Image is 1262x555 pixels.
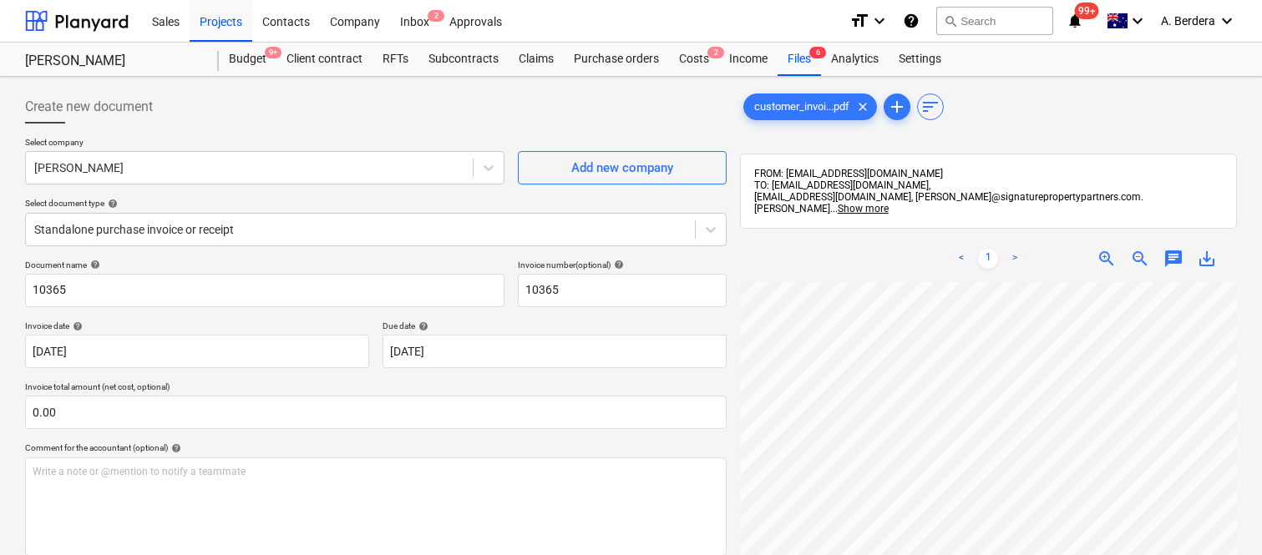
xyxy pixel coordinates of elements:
[889,43,951,76] a: Settings
[1005,249,1025,269] a: Next page
[25,260,504,270] div: Document name
[849,11,869,31] i: format_size
[936,7,1053,35] button: Search
[25,442,727,453] div: Comment for the accountant (optional)
[809,47,826,58] span: 6
[1217,11,1237,31] i: keyboard_arrow_down
[25,274,504,307] input: Document name
[564,43,669,76] a: Purchase orders
[869,11,889,31] i: keyboard_arrow_down
[887,97,907,117] span: add
[744,101,859,114] span: customer_invoi...pdf
[418,43,509,76] a: Subcontracts
[69,321,83,331] span: help
[25,396,727,429] input: Invoice total amount (net cost, optional)
[25,97,153,117] span: Create new document
[754,168,943,179] span: FROM: [EMAIL_ADDRESS][DOMAIN_NAME]
[25,137,504,151] p: Select company
[509,43,564,76] a: Claims
[920,97,940,117] span: sort
[830,203,889,214] span: ...
[168,443,181,453] span: help
[25,53,199,70] div: [PERSON_NAME]
[383,320,727,331] div: Due date
[743,93,877,120] div: customer_invoi...pdf
[1067,11,1083,31] i: notifications
[219,43,276,76] a: Budget9+
[104,199,118,209] span: help
[778,43,821,76] div: Files
[838,203,889,214] span: Show more
[518,260,727,270] div: Invoice number (optional)
[669,43,719,76] div: Costs
[1178,475,1262,555] iframe: Chat Widget
[853,97,873,117] span: clear
[1197,249,1217,269] span: save_alt
[719,43,778,76] a: Income
[1097,249,1117,269] span: zoom_in
[978,249,998,269] a: Page 1 is your current page
[778,43,821,76] a: Files6
[25,320,369,331] div: Invoice date
[903,11,920,31] i: Knowledge base
[571,157,673,179] div: Add new company
[428,10,444,22] span: 2
[1075,3,1099,19] span: 99+
[383,335,727,368] input: Due date not specified
[1130,249,1150,269] span: zoom_out
[373,43,418,76] a: RFTs
[265,47,281,58] span: 9+
[87,260,100,270] span: help
[669,43,719,76] a: Costs2
[415,321,428,331] span: help
[1128,11,1148,31] i: keyboard_arrow_down
[518,274,727,307] input: Invoice number
[707,47,724,58] span: 2
[821,43,889,76] a: Analytics
[1161,14,1215,28] span: A. Berdera
[754,179,930,191] span: TO: [EMAIL_ADDRESS][DOMAIN_NAME],
[951,249,971,269] a: Previous page
[944,14,957,28] span: search
[518,151,727,184] button: Add new company
[276,43,373,76] a: Client contract
[25,335,369,368] input: Invoice date not specified
[611,260,624,270] span: help
[219,43,276,76] div: Budget
[25,381,727,396] p: Invoice total amount (net cost, optional)
[1163,249,1183,269] span: chat
[25,198,727,209] div: Select document type
[754,191,1143,214] span: [EMAIL_ADDRESS][DOMAIN_NAME], [PERSON_NAME]@signaturepropertypartners.com.[PERSON_NAME]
